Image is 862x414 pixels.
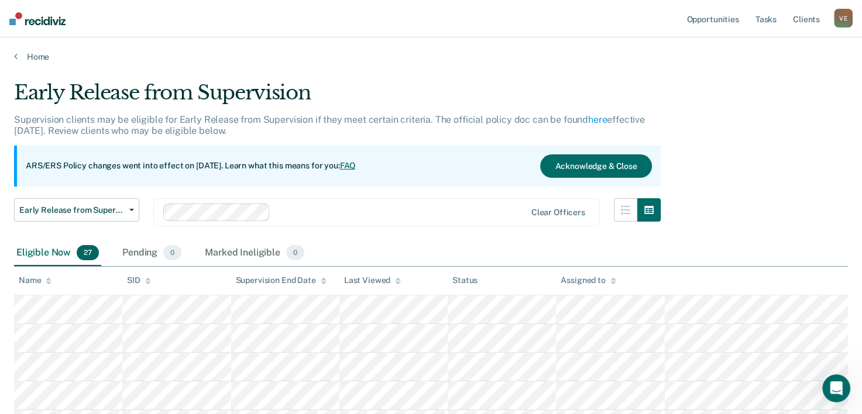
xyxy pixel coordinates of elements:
button: Acknowledge & Close [540,154,651,178]
div: Status [452,275,478,285]
div: Eligible Now27 [14,240,101,266]
span: 0 [163,245,181,260]
span: 27 [77,245,99,260]
div: Last Viewed [344,275,401,285]
button: VE [834,9,853,27]
span: 0 [286,245,304,260]
p: ARS/ERS Policy changes went into effect on [DATE]. Learn what this means for you: [26,160,356,172]
a: Home [14,51,848,62]
div: SID [127,275,151,285]
div: Pending0 [120,240,184,266]
div: Marked Ineligible0 [202,240,307,266]
a: here [588,114,607,125]
div: Name [19,275,51,285]
span: Early Release from Supervision [19,205,125,215]
div: Early Release from Supervision [14,81,661,114]
div: Clear officers [531,208,585,218]
div: V E [834,9,853,27]
a: FAQ [340,161,356,170]
div: Assigned to [561,275,616,285]
div: Supervision End Date [236,275,327,285]
iframe: Intercom live chat [822,374,850,402]
p: Supervision clients may be eligible for Early Release from Supervision if they meet certain crite... [14,114,645,136]
img: Recidiviz [9,12,66,25]
button: Early Release from Supervision [14,198,139,222]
